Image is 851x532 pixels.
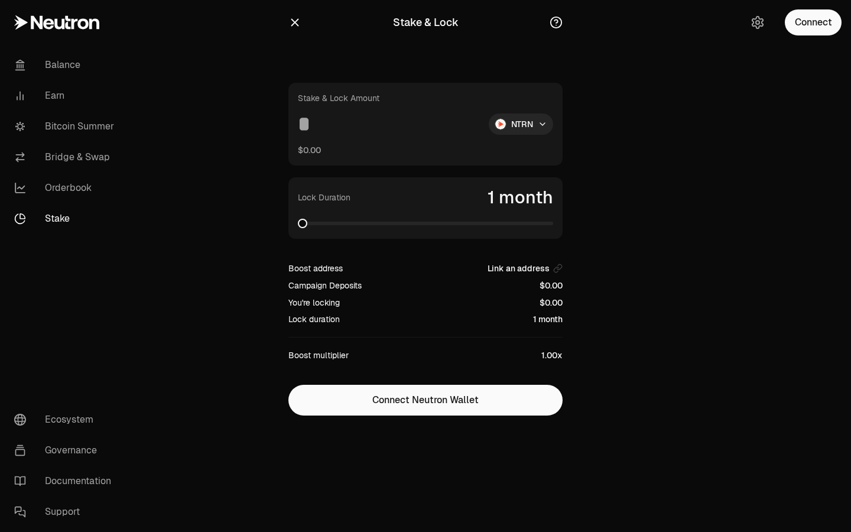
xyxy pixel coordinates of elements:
[5,173,128,203] a: Orderbook
[5,80,128,111] a: Earn
[288,297,340,309] div: You're locking
[495,119,506,129] img: NTRN Logo
[785,9,842,35] button: Connect
[5,50,128,80] a: Balance
[533,313,563,325] div: 1 month
[5,203,128,234] a: Stake
[488,262,563,274] button: Link an address
[288,385,563,416] button: Connect Neutron Wallet
[393,14,459,31] div: Stake & Lock
[288,262,343,274] div: Boost address
[5,466,128,497] a: Documentation
[288,313,340,325] div: Lock duration
[5,142,128,173] a: Bridge & Swap
[5,497,128,527] a: Support
[489,113,553,135] button: NTRN LogoNTRN
[288,349,349,361] div: Boost multiplier
[541,349,563,361] div: 1.00x
[298,92,379,104] div: Stake & Lock Amount
[298,144,321,156] button: $0.00
[288,280,362,291] div: Campaign Deposits
[5,111,128,142] a: Bitcoin Summer
[488,262,550,274] span: Link an address
[5,404,128,435] a: Ecosystem
[488,187,553,208] span: 1 month
[298,192,350,203] label: Lock Duration
[5,435,128,466] a: Governance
